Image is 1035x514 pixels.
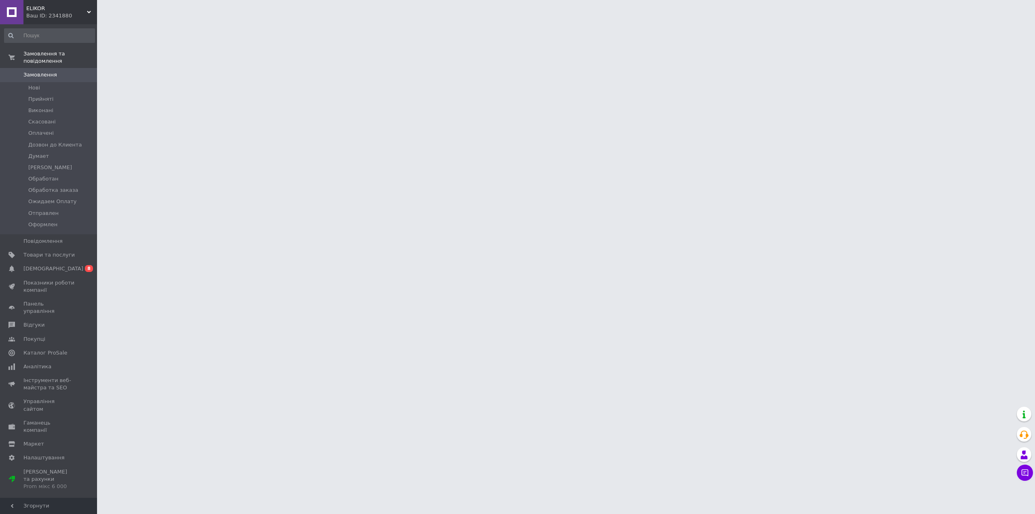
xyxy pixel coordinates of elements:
[23,440,44,448] span: Маркет
[23,468,75,491] span: [PERSON_NAME] та рахунки
[26,12,97,19] div: Ваш ID: 2341880
[28,164,72,171] span: [PERSON_NAME]
[28,118,56,125] span: Скасовані
[28,198,77,205] span: Ожидаем Оплату
[28,130,54,137] span: Оплачені
[23,265,83,272] span: [DEMOGRAPHIC_DATA]
[23,71,57,79] span: Замовлення
[28,153,49,160] span: Думает
[28,187,78,194] span: Обработка заказа
[4,28,95,43] input: Пошук
[23,454,65,461] span: Налаштування
[28,96,53,103] span: Прийняті
[26,5,87,12] span: ELIKOR
[28,175,58,183] span: Обработан
[85,265,93,272] span: 8
[1017,465,1033,481] button: Чат з покупцем
[23,50,97,65] span: Замовлення та повідомлення
[23,398,75,412] span: Управління сайтом
[23,377,75,391] span: Інструменти веб-майстра та SEO
[23,336,45,343] span: Покупці
[28,221,57,228] span: Оформлен
[23,321,44,329] span: Відгуки
[28,84,40,91] span: Нові
[23,251,75,259] span: Товари та послуги
[23,349,67,357] span: Каталог ProSale
[23,483,75,490] div: Prom мікс 6 000
[28,210,59,217] span: Отправлен
[23,419,75,434] span: Гаманець компанії
[28,141,82,149] span: Дозвон до Клиента
[23,300,75,315] span: Панель управління
[23,238,63,245] span: Повідомлення
[28,107,53,114] span: Виконані
[23,363,51,370] span: Аналітика
[23,279,75,294] span: Показники роботи компанії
